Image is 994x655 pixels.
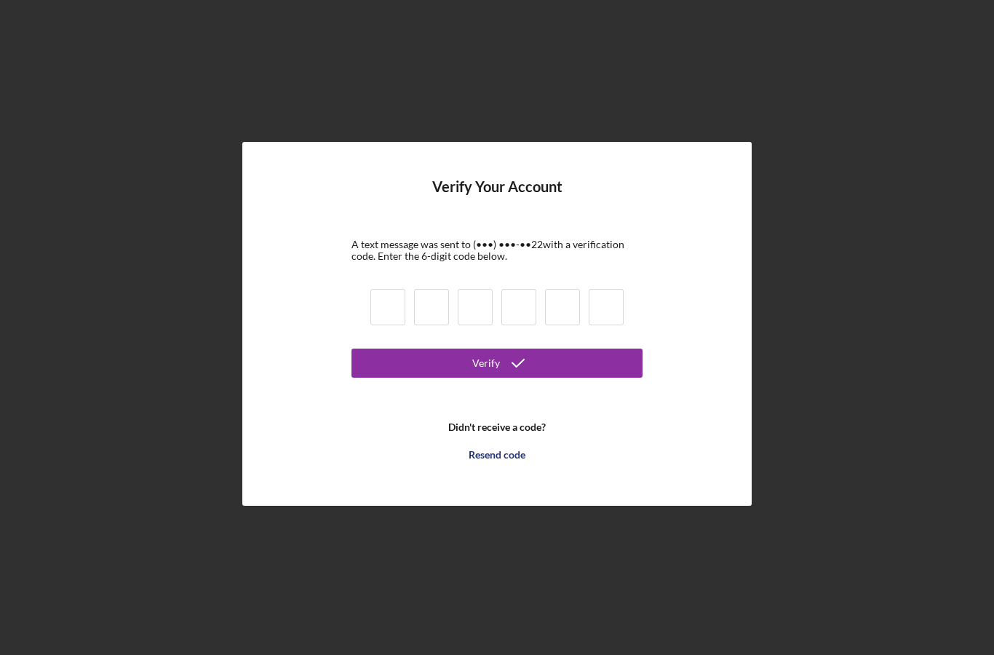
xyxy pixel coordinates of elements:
[351,239,643,262] div: A text message was sent to (•••) •••-•• 22 with a verification code. Enter the 6-digit code below.
[432,178,562,217] h4: Verify Your Account
[351,440,643,469] button: Resend code
[351,349,643,378] button: Verify
[472,349,500,378] div: Verify
[448,421,546,433] b: Didn't receive a code?
[469,440,525,469] div: Resend code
